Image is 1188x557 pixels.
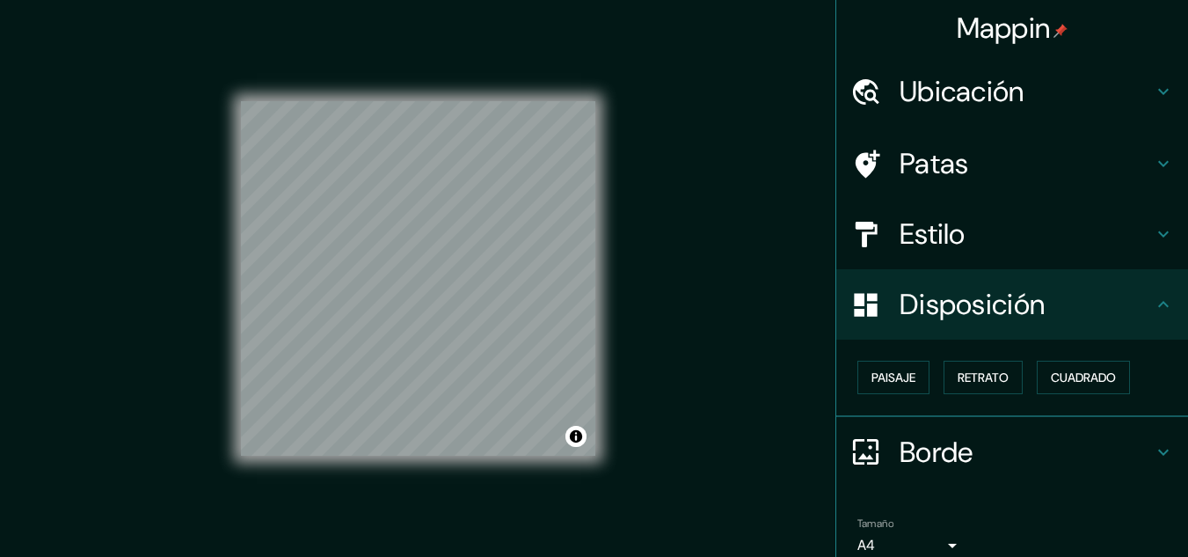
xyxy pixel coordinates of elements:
button: Retrato [944,361,1023,394]
button: Paisaje [857,361,929,394]
div: Estilo [836,199,1188,269]
div: Borde [836,417,1188,487]
div: Ubicación [836,56,1188,127]
button: Cuadrado [1037,361,1130,394]
font: Mappin [957,10,1051,47]
canvas: Mapa [241,101,595,456]
div: Patas [836,128,1188,199]
font: Paisaje [871,370,915,385]
font: Cuadrado [1051,370,1116,385]
font: Estilo [900,216,966,253]
div: Disposición [836,269,1188,340]
font: Patas [900,145,969,182]
iframe: Lanzador de widgets de ayuda [1031,488,1169,538]
button: Activar o desactivar atribución [565,426,587,447]
font: Borde [900,434,973,471]
img: pin-icon.png [1053,24,1068,38]
font: A4 [857,536,875,554]
font: Retrato [958,370,1009,385]
font: Tamaño [857,517,893,531]
font: Disposición [900,286,1045,323]
font: Ubicación [900,73,1024,110]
